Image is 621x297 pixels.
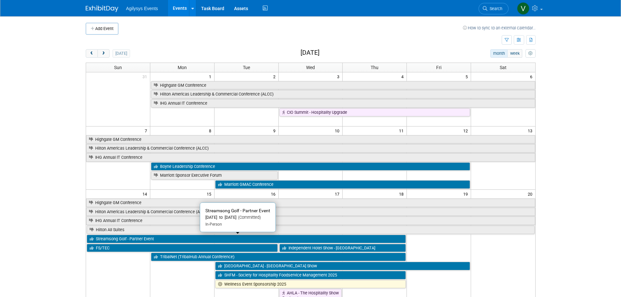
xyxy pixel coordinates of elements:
[205,208,270,213] span: Streamsong Golf - Partner Event
[87,235,406,243] a: Streamsong Golf - Partner Event
[529,72,535,81] span: 6
[86,208,535,216] a: Hilton Americas Leadership & Commercial Conference (ALCC)
[528,52,533,56] i: Personalize Calendar
[507,49,522,58] button: week
[86,135,535,144] a: Highgate GM Conference
[525,49,535,58] button: myCustomButton
[243,65,250,70] span: Tue
[208,72,214,81] span: 1
[215,280,406,289] a: Wellness Event Sponsorship 2025
[527,190,535,198] span: 20
[151,90,535,98] a: Hilton Americas Leadership & Commercial Conference (ALCC)
[86,6,118,12] img: ExhibitDay
[273,126,278,135] span: 9
[401,72,407,81] span: 4
[151,81,535,90] a: Highgate GM Conference
[398,190,407,198] span: 18
[126,6,158,11] span: Agilysys Events
[517,2,529,15] img: Vaitiare Munoz
[479,3,509,14] a: Search
[178,65,187,70] span: Mon
[205,215,270,220] div: [DATE] to [DATE]
[97,49,110,58] button: next
[86,153,535,162] a: IHG Annual IT Conference
[279,108,470,117] a: CIO Summit - Hospitality Upgrade
[114,65,122,70] span: Sun
[112,49,130,58] button: [DATE]
[151,253,406,261] a: TribalNet (TribalHub Annual Conference)
[436,65,441,70] span: Fri
[301,49,319,56] h2: [DATE]
[279,244,406,252] a: Independent Hotel Show - [GEOGRAPHIC_DATA]
[142,190,150,198] span: 14
[86,144,535,153] a: Hilton Americas Leadership & Commercial Conference (ALCC)
[151,171,278,180] a: Marriott Sponsor Executive Forum
[86,199,535,207] a: Highgate GM Conference
[371,65,378,70] span: Thu
[144,126,150,135] span: 7
[151,162,470,171] a: Boyne Leadership Conference
[465,72,471,81] span: 5
[236,215,261,220] span: (Committed)
[463,126,471,135] span: 12
[398,126,407,135] span: 11
[86,216,535,225] a: IHG Annual IT Conference
[215,180,470,189] a: Marriott GMAC Conference
[336,72,342,81] span: 3
[206,190,214,198] span: 15
[208,126,214,135] span: 8
[215,262,470,270] a: [GEOGRAPHIC_DATA] - [GEOGRAPHIC_DATA] Show
[334,126,342,135] span: 10
[527,126,535,135] span: 13
[215,271,406,279] a: SHFM - Society for Hospitality Foodservice Management 2025
[463,190,471,198] span: 19
[142,72,150,81] span: 31
[273,72,278,81] span: 2
[500,65,507,70] span: Sat
[487,6,502,11] span: Search
[306,65,315,70] span: Wed
[490,49,508,58] button: month
[205,222,222,227] span: In-Person
[87,226,535,234] a: Hilton All Suites
[86,49,98,58] button: prev
[151,99,535,108] a: IHG Annual IT Conference
[86,23,118,35] button: Add Event
[87,244,278,252] a: FS/TEC
[463,25,536,30] a: How to sync to an external calendar...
